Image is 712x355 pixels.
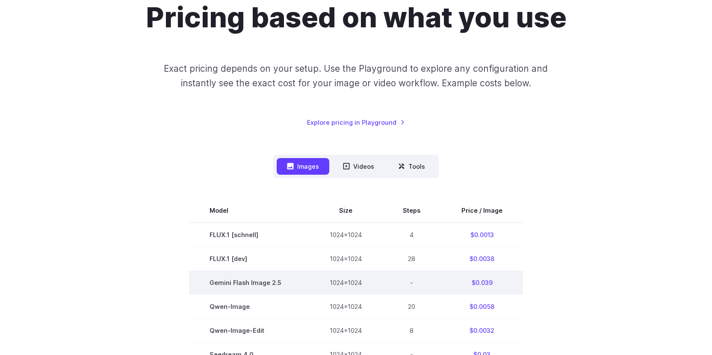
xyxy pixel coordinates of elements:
[210,278,289,288] span: Gemini Flash Image 2.5
[382,223,441,247] td: 4
[307,117,405,127] a: Explore pricing in Playground
[189,247,309,271] td: FLUX.1 [dev]
[309,199,382,223] th: Size
[309,319,382,343] td: 1024x1024
[441,319,523,343] td: $0.0032
[441,271,523,295] td: $0.039
[189,295,309,319] td: Qwen-Image
[189,199,309,223] th: Model
[382,199,441,223] th: Steps
[146,1,567,34] h1: Pricing based on what you use
[309,247,382,271] td: 1024x1024
[382,247,441,271] td: 28
[382,295,441,319] td: 20
[189,319,309,343] td: Qwen-Image-Edit
[441,247,523,271] td: $0.0038
[309,271,382,295] td: 1024x1024
[388,158,435,175] button: Tools
[333,158,384,175] button: Videos
[441,295,523,319] td: $0.0058
[189,223,309,247] td: FLUX.1 [schnell]
[441,223,523,247] td: $0.0013
[277,158,329,175] button: Images
[148,62,564,90] p: Exact pricing depends on your setup. Use the Playground to explore any configuration and instantl...
[441,199,523,223] th: Price / Image
[309,295,382,319] td: 1024x1024
[382,319,441,343] td: 8
[382,271,441,295] td: -
[309,223,382,247] td: 1024x1024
